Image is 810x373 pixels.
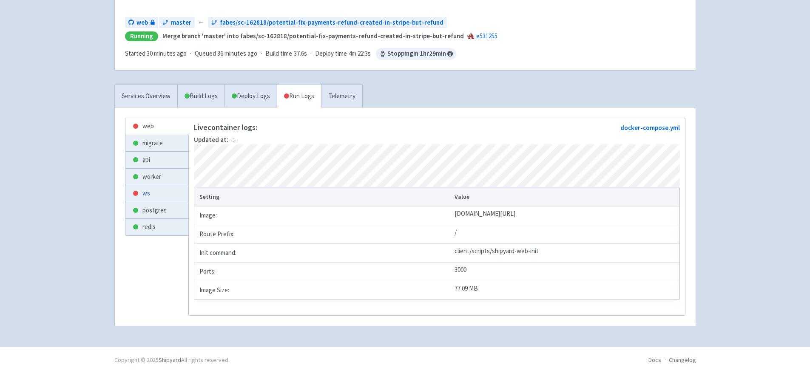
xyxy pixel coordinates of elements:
[115,85,177,108] a: Services Overview
[208,17,447,28] a: fabes/sc-162818/potential-fix-payments-refund-created-in-stripe-but-refund
[376,48,456,60] span: Stopping in 1 hr 29 min
[194,136,238,144] span: --:--
[648,356,661,364] a: Docs
[136,18,148,28] span: web
[194,225,452,243] td: Route Prefix:
[159,356,181,364] a: Shipyard
[620,124,680,132] a: docker-compose.yml
[476,32,497,40] a: e531255
[125,152,188,168] a: api
[225,85,277,108] a: Deploy Logs
[159,17,195,28] a: master
[294,49,307,59] span: 37.6s
[452,187,679,206] th: Value
[277,85,321,108] a: Run Logs
[125,49,187,57] span: Started
[194,206,452,225] td: Image:
[194,243,452,262] td: Init command:
[125,118,188,135] a: web
[125,135,188,152] a: migrate
[452,281,679,300] td: 77.09 MB
[198,18,205,28] span: ←
[194,262,452,281] td: Ports:
[125,17,158,28] a: web
[162,32,464,40] strong: Merge branch 'master' into fabes/sc-162818/potential-fix-payments-refund-created-in-stripe-but-re...
[125,185,188,202] a: ws
[265,49,292,59] span: Build time
[125,219,188,235] a: redis
[178,85,225,108] a: Build Logs
[220,18,443,28] span: fabes/sc-162818/potential-fix-payments-refund-created-in-stripe-but-refund
[452,225,679,243] td: /
[195,49,257,57] span: Queued
[349,49,371,59] span: 4m 22.3s
[452,262,679,281] td: 3000
[321,85,362,108] a: Telemetry
[452,243,679,262] td: client/scripts/shipyard-web-init
[194,281,452,300] td: Image Size:
[114,356,230,365] div: Copyright © 2025 All rights reserved.
[194,136,228,144] strong: Updated at:
[217,49,257,57] time: 36 minutes ago
[194,187,452,206] th: Setting
[452,206,679,225] td: [DOMAIN_NAME][URL]
[125,169,188,185] a: worker
[125,48,456,60] div: · · ·
[147,49,187,57] time: 30 minutes ago
[171,18,191,28] span: master
[315,49,347,59] span: Deploy time
[669,356,696,364] a: Changelog
[125,31,158,41] div: Running
[125,202,188,219] a: postgres
[194,123,257,132] p: Live container logs:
